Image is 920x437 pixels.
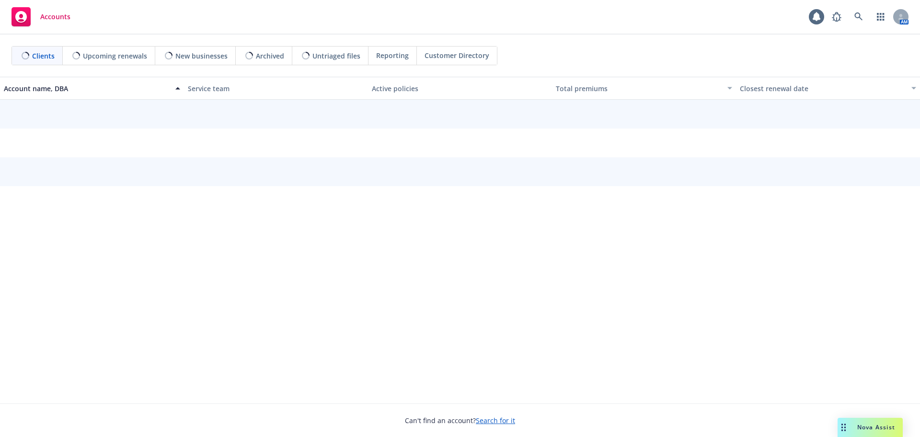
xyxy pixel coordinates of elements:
div: Drag to move [838,418,850,437]
span: Untriaged files [312,51,360,61]
span: Clients [32,51,55,61]
button: Nova Assist [838,418,903,437]
div: Total premiums [556,83,722,94]
span: Archived [256,51,284,61]
button: Total premiums [552,77,736,100]
span: New businesses [175,51,228,61]
button: Active policies [368,77,552,100]
span: Upcoming renewals [83,51,147,61]
a: Report a Bug [827,7,846,26]
span: Can't find an account? [405,415,515,425]
span: Reporting [376,50,409,60]
a: Accounts [8,3,74,30]
a: Search for it [476,416,515,425]
span: Customer Directory [425,50,489,60]
div: Active policies [372,83,548,94]
span: Accounts [40,13,70,21]
div: Service team [188,83,364,94]
button: Service team [184,77,368,100]
span: Nova Assist [857,423,895,431]
div: Account name, DBA [4,83,170,94]
a: Switch app [871,7,890,26]
a: Search [849,7,868,26]
div: Closest renewal date [740,83,906,94]
button: Closest renewal date [736,77,920,100]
